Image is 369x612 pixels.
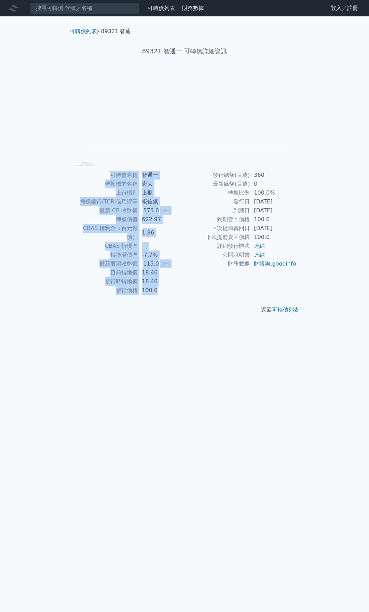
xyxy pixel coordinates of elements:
[184,171,250,180] td: 發行總額(百萬)
[142,243,147,249] span: 無
[182,5,204,11] a: 財務數據
[64,46,305,56] h1: 89321 智通一 可轉債詳細資訊
[184,188,250,197] td: 轉換比例
[184,206,250,215] td: 到期日
[250,233,297,242] td: 100.0
[72,277,138,286] td: 發行時轉換價
[142,206,160,215] div: 575.0
[184,251,250,259] td: 公開說明書
[138,197,184,206] td: 板信銀
[272,307,299,313] a: 可轉債列表
[72,197,138,206] td: 擔保銀行/TCRI信用評等
[72,242,138,251] td: CBAS 折現率
[138,251,184,259] td: -7.7%
[160,208,172,213] span: (0%)
[72,224,138,242] td: CBAS 權利金（百元報價）
[64,306,305,314] p: 返回
[184,180,250,188] td: 最新餘額(百萬)
[72,215,138,224] td: 轉換價值
[250,188,297,197] td: 100.0%
[184,242,250,251] td: 詳細發行辦法
[72,188,138,197] td: 上市櫃別
[254,243,265,249] a: 連結
[138,277,184,286] td: 18.46
[250,197,297,206] td: [DATE]
[160,261,172,267] span: (0%)
[272,260,296,267] a: goodinfo
[335,579,369,612] div: 聊天小工具
[184,224,250,233] td: 下次提前賣回日
[250,259,297,268] td: ,
[325,3,364,14] a: 登入／註冊
[138,286,184,295] td: 100.0
[254,252,265,258] a: 連結
[142,259,160,268] div: 115.0
[184,215,250,224] td: 到期賣回價格
[148,5,175,11] a: 可轉債列表
[72,251,138,259] td: 轉換溢價率
[335,579,369,612] iframe: Chat Widget
[72,286,138,295] td: 發行價格
[70,27,99,35] li: ›
[138,215,184,224] td: 622.97
[30,2,139,14] input: 搜尋可轉債 代號／名稱
[184,259,250,268] td: 財務數據
[250,215,297,224] td: 100.0
[72,259,138,268] td: 最新股票收盤價
[70,28,97,34] a: 可轉債列表
[138,268,184,277] td: 18.46
[138,188,184,197] td: 上櫃
[101,27,137,35] li: 89321 智通一
[250,224,297,233] td: [DATE]
[72,206,138,215] td: 最新 CB 收盤價
[138,171,184,180] td: 智通一
[184,197,250,206] td: 發行日
[138,180,184,188] td: 宏大
[250,171,297,180] td: 360
[250,180,297,188] td: 0
[254,260,270,267] a: 財報狗
[72,268,138,277] td: 目前轉換價
[184,233,250,242] td: 下次提前賣回價格
[250,206,297,215] td: [DATE]
[72,180,138,188] td: 轉換標的名稱
[138,224,184,242] td: 1.86
[84,77,289,159] g: Chart
[72,171,138,180] td: 可轉債名稱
